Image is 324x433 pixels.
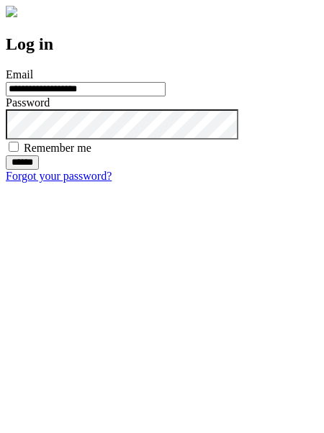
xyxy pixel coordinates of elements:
label: Remember me [24,142,91,154]
label: Password [6,96,50,109]
label: Email [6,68,33,81]
h2: Log in [6,35,318,54]
a: Forgot your password? [6,170,112,182]
img: logo-4e3dc11c47720685a147b03b5a06dd966a58ff35d612b21f08c02c0306f2b779.png [6,6,17,17]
